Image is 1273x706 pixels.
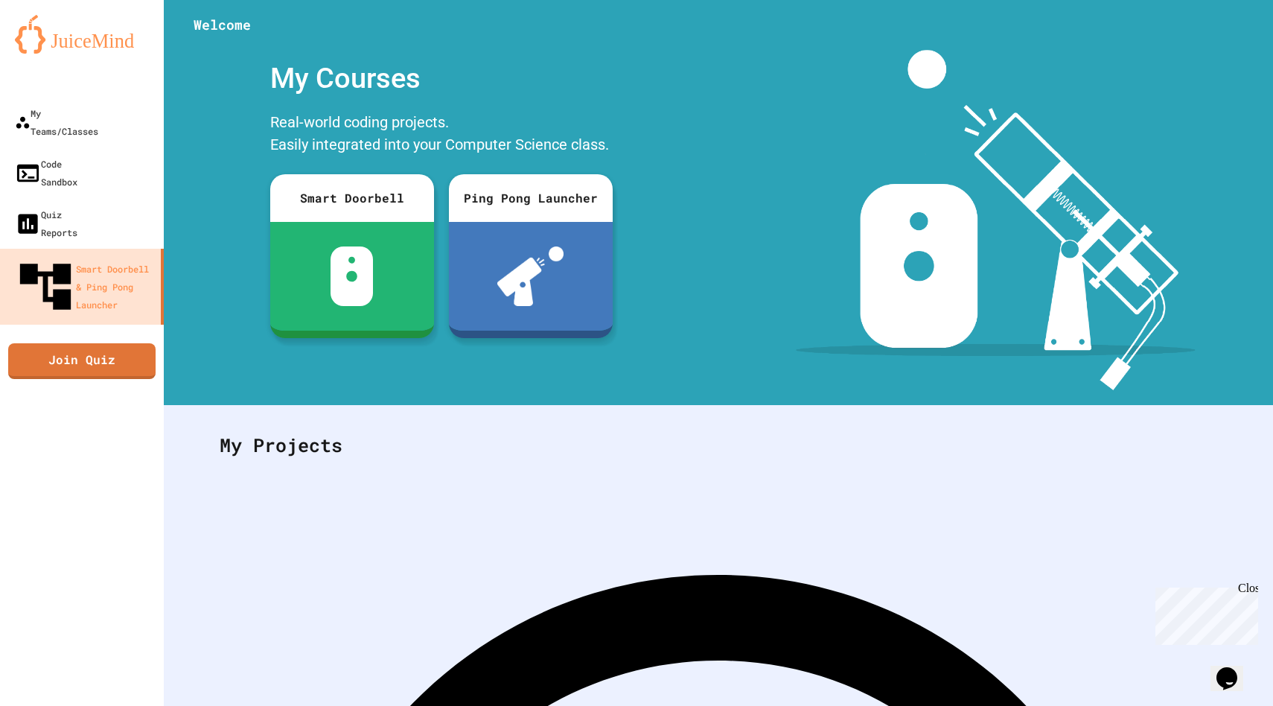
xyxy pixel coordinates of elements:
iframe: chat widget [1149,582,1258,645]
div: Code Sandbox [15,155,77,191]
img: logo-orange.svg [15,15,149,54]
img: ppl-with-ball.png [497,247,564,306]
div: My Projects [205,416,1232,474]
div: My Teams/Classes [15,104,98,140]
div: Quiz Reports [15,206,77,241]
img: sdb-white.svg [331,247,373,306]
a: Join Quiz [8,343,156,379]
div: Smart Doorbell & Ping Pong Launcher [15,256,155,317]
div: Real-world coding projects. Easily integrated into your Computer Science class. [263,107,620,163]
div: My Courses [263,50,620,107]
div: Chat with us now!Close [6,6,103,95]
img: banner-image-my-projects.png [796,50,1195,390]
div: Ping Pong Launcher [449,174,613,222]
div: Smart Doorbell [270,174,434,222]
iframe: chat widget [1210,646,1258,691]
